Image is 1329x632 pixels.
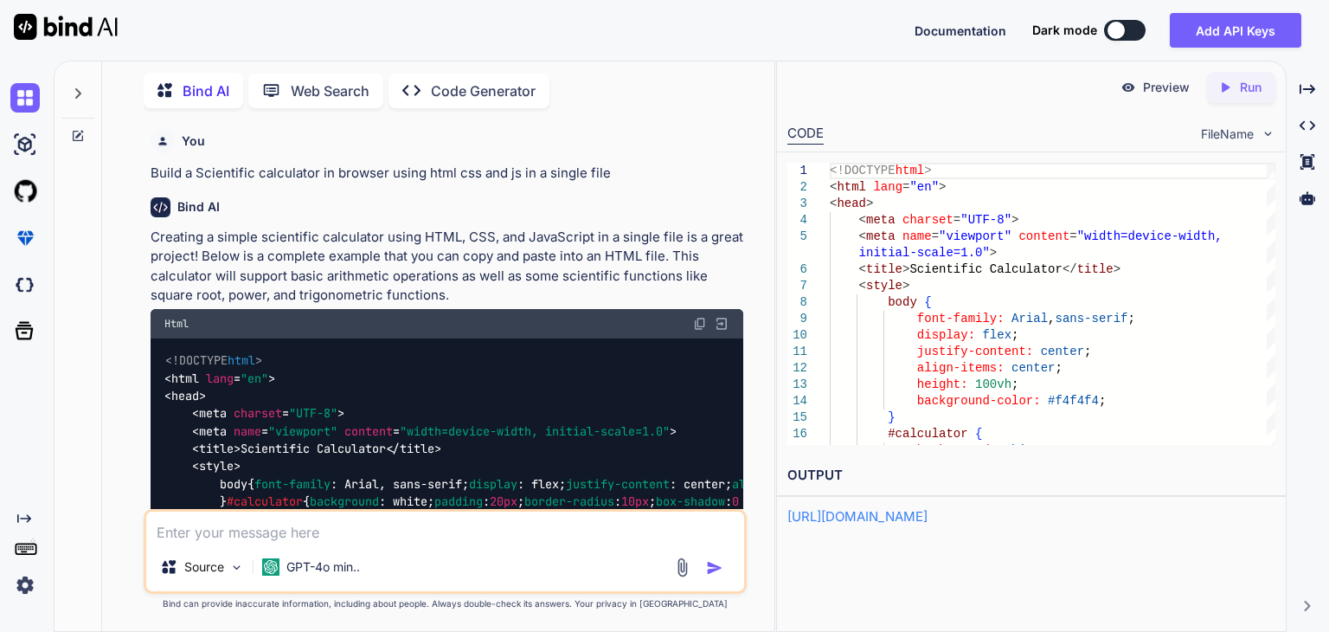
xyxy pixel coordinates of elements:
button: Add API Keys [1170,13,1301,48]
span: html [171,371,199,386]
div: 13 [787,377,807,393]
div: 3 [787,196,807,212]
span: < = > [164,371,275,386]
img: settings [10,571,40,600]
p: GPT-4o min.. [286,558,360,576]
span: , [1048,312,1055,326]
div: 16 [787,426,807,442]
span: ; [1041,443,1048,457]
span: Documentation [915,23,1006,38]
span: Arial [1011,312,1048,326]
img: attachment [672,558,692,577]
span: < [859,262,866,276]
span: lang [206,371,234,386]
p: Bind AI [183,81,229,101]
span: white [1005,443,1041,457]
span: title [199,441,234,456]
span: meta [199,406,227,422]
span: meta [866,229,896,243]
span: meta [199,423,227,439]
span: > [866,197,873,210]
span: content [1019,229,1070,243]
span: charset [234,406,282,422]
span: "viewport" [268,423,337,439]
img: Pick Models [229,560,244,575]
span: initial-scale=1.0" [859,246,990,260]
span: style [199,459,234,474]
span: #calculator [227,494,303,510]
span: #calculator [888,427,967,441]
img: premium [10,223,40,253]
span: "en" [910,180,940,194]
p: Source [184,558,224,576]
img: GPT-4o mini [262,558,279,576]
span: "UTF-8" [289,406,337,422]
span: Dark mode [1032,22,1097,39]
span: = [902,180,909,194]
span: charset [902,213,953,227]
div: 14 [787,393,807,410]
div: 11 [787,344,807,360]
span: lang [874,180,903,194]
div: 7 [787,278,807,294]
span: < > [192,441,241,456]
span: 0 [732,494,739,510]
span: "width=device-width, initial-scale=1.0" [400,423,670,439]
span: { [975,427,982,441]
span: 10px [621,494,649,510]
img: darkCloudIdeIcon [10,270,40,300]
img: chat [10,83,40,113]
span: > [1114,262,1120,276]
span: = [953,213,960,227]
div: 6 [787,261,807,278]
h6: You [182,132,205,150]
div: CODE [787,124,824,145]
span: { [924,295,931,309]
span: ; [1056,361,1063,375]
img: preview [1120,80,1136,95]
img: chevron down [1261,126,1275,141]
span: font-family: [917,312,1005,326]
span: html [896,164,925,177]
span: justify-content: [917,345,1033,358]
img: Bind AI [14,14,118,40]
span: height: [917,377,968,391]
span: < = > [192,406,344,422]
div: 8 [787,294,807,311]
span: flex [983,328,1012,342]
span: title [1077,262,1114,276]
span: align-items: [917,361,1005,375]
div: 5 [787,229,807,245]
h6: Bind AI [177,198,220,216]
span: sans-serif [1056,312,1128,326]
span: font-family [254,476,331,492]
img: icon [706,559,723,577]
span: html [228,353,255,369]
span: ; [1011,377,1018,391]
span: <!DOCTYPE > [165,353,262,369]
span: html [837,180,866,194]
span: body [220,476,247,492]
span: center [1041,345,1084,358]
span: background: [917,443,997,457]
span: > [990,246,997,260]
span: </ > [386,441,441,456]
span: Html [164,317,189,331]
span: < [859,213,866,227]
span: > [924,164,931,177]
div: 2 [787,179,807,196]
img: githubLight [10,177,40,206]
span: "viewport" [939,229,1011,243]
div: 9 [787,311,807,327]
span: > [939,180,946,194]
span: align-items [732,476,808,492]
span: 100vh [975,377,1011,391]
span: title [400,441,434,456]
span: display [469,476,517,492]
span: #f4f4f4 [1048,394,1099,408]
span: < [830,197,837,210]
span: ; [1084,345,1091,358]
p: Preview [1143,79,1190,96]
div: 10 [787,327,807,344]
p: Code Generator [431,81,536,101]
